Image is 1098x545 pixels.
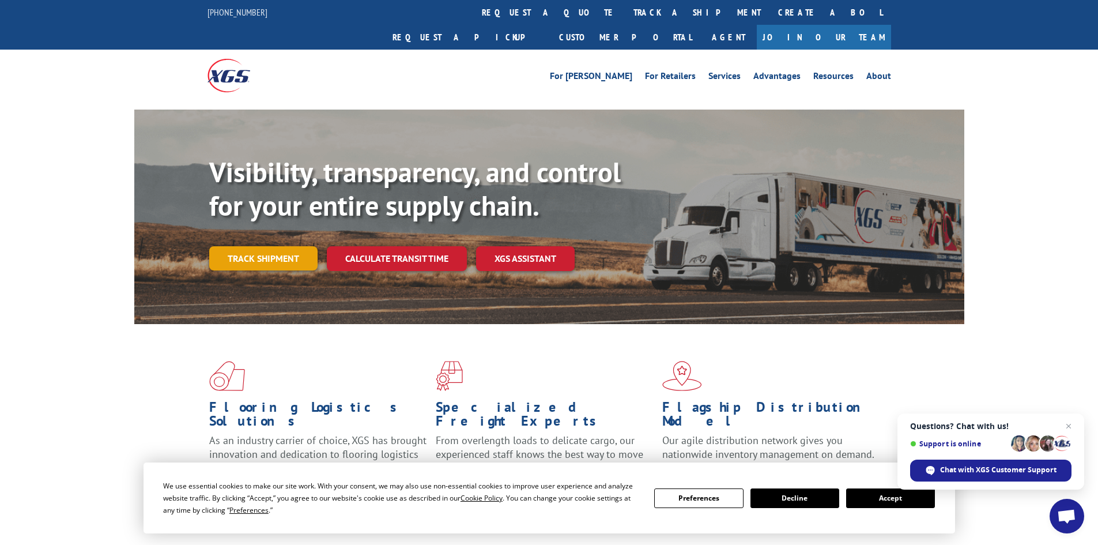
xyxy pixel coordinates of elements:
button: Decline [750,488,839,508]
img: xgs-icon-flagship-distribution-model-red [662,361,702,391]
a: Agent [700,25,757,50]
a: Join Our Team [757,25,891,50]
div: Chat with XGS Customer Support [910,460,1071,482]
h1: Flooring Logistics Solutions [209,400,427,434]
a: Services [708,72,741,84]
span: Support is online [910,439,1007,448]
span: Questions? Chat with us! [910,422,1071,431]
p: From overlength loads to delicate cargo, our experienced staff knows the best way to move your fr... [436,434,654,485]
span: Our agile distribution network gives you nationwide inventory management on demand. [662,434,874,461]
span: As an industry carrier of choice, XGS has brought innovation and dedication to flooring logistics... [209,434,427,475]
a: Customer Portal [550,25,700,50]
a: Resources [813,72,854,84]
b: Visibility, transparency, and control for your entire supply chain. [209,154,621,223]
a: Calculate transit time [327,246,467,271]
a: For [PERSON_NAME] [550,72,632,84]
a: XGS ASSISTANT [476,246,575,271]
h1: Flagship Distribution Model [662,400,880,434]
img: xgs-icon-focused-on-flooring-red [436,361,463,391]
div: Open chat [1050,499,1084,533]
a: About [866,72,891,84]
div: Cookie Consent Prompt [144,463,955,533]
span: Cookie Policy [461,493,503,503]
a: For Retailers [645,72,696,84]
button: Preferences [654,488,743,508]
a: Advantages [753,72,801,84]
img: xgs-icon-total-supply-chain-intelligence-red [209,361,245,391]
span: Close chat [1062,419,1076,433]
span: Preferences [229,505,269,515]
span: Chat with XGS Customer Support [940,465,1057,475]
a: Track shipment [209,246,318,270]
button: Accept [846,488,935,508]
div: We use essential cookies to make our site work. With your consent, we may also use non-essential ... [163,480,640,516]
a: [PHONE_NUMBER] [207,6,267,18]
h1: Specialized Freight Experts [436,400,654,434]
a: Request a pickup [384,25,550,50]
